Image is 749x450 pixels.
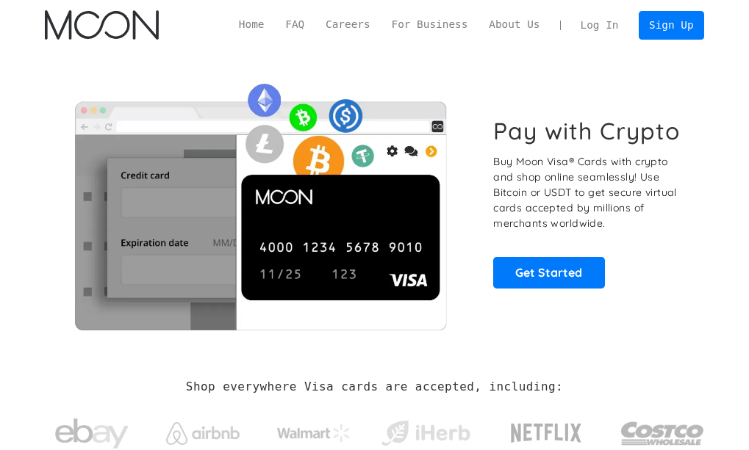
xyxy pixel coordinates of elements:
h2: Shop everywhere Visa cards are accepted, including: [186,380,563,393]
img: Walmart [277,424,351,442]
a: FAQ [275,17,315,33]
img: Airbnb [166,422,240,445]
a: home [45,10,159,40]
a: Home [228,17,274,33]
a: Walmart [268,410,361,449]
a: About Us [479,17,551,33]
h1: Pay with Crypto [493,117,679,145]
a: For Business [381,17,479,33]
p: Buy Moon Visa® Cards with crypto and shop online seamlessly! Use Bitcoin or USDT to get secure vi... [493,154,690,231]
a: Careers [315,17,381,33]
img: Moon Logo [45,10,159,40]
a: Log In [570,12,629,39]
img: iHerb [379,417,472,450]
img: Moon Cards let you spend your crypto anywhere Visa is accepted. [45,75,476,330]
a: Sign Up [639,11,704,40]
a: Get Started [493,257,604,288]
